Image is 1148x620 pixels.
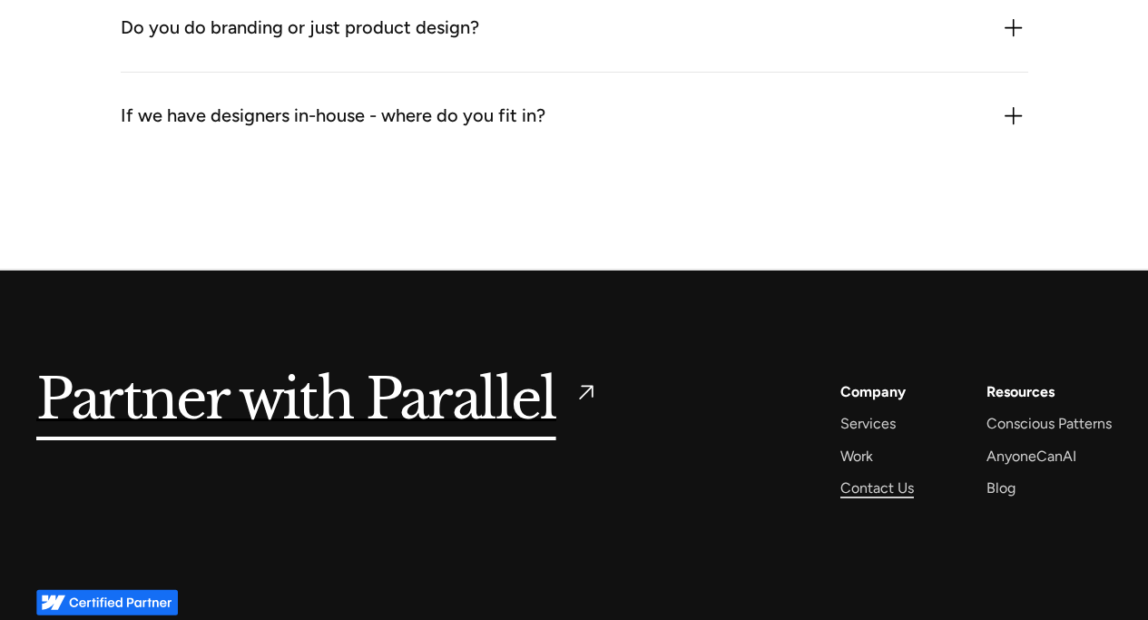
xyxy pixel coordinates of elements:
[121,102,545,131] div: If we have designers in-house - where do you fit in?
[986,411,1112,436] a: Conscious Patterns
[840,444,873,468] a: Work
[986,444,1076,468] a: AnyoneCanAI
[840,379,906,404] a: Company
[986,476,1016,500] a: Blog
[986,379,1055,404] div: Resources
[840,476,914,500] a: Contact Us
[840,411,896,436] a: Services
[36,379,556,421] h5: Partner with Parallel
[121,14,479,43] div: Do you do branding or just product design?
[36,379,599,421] a: Partner with Parallel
